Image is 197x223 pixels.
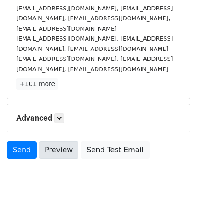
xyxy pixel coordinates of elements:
[7,141,37,159] a: Send
[16,113,181,123] h5: Advanced
[81,141,149,159] a: Send Test Email
[152,180,197,223] iframe: Chat Widget
[16,35,173,52] small: [EMAIL_ADDRESS][DOMAIN_NAME], [EMAIL_ADDRESS][DOMAIN_NAME], [EMAIL_ADDRESS][DOMAIN_NAME]
[39,141,78,159] a: Preview
[16,55,173,73] small: [EMAIL_ADDRESS][DOMAIN_NAME], [EMAIL_ADDRESS][DOMAIN_NAME], [EMAIL_ADDRESS][DOMAIN_NAME]
[16,78,58,90] a: +101 more
[16,5,173,32] small: [EMAIL_ADDRESS][DOMAIN_NAME], [EMAIL_ADDRESS][DOMAIN_NAME], [EMAIL_ADDRESS][DOMAIN_NAME], [EMAIL_...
